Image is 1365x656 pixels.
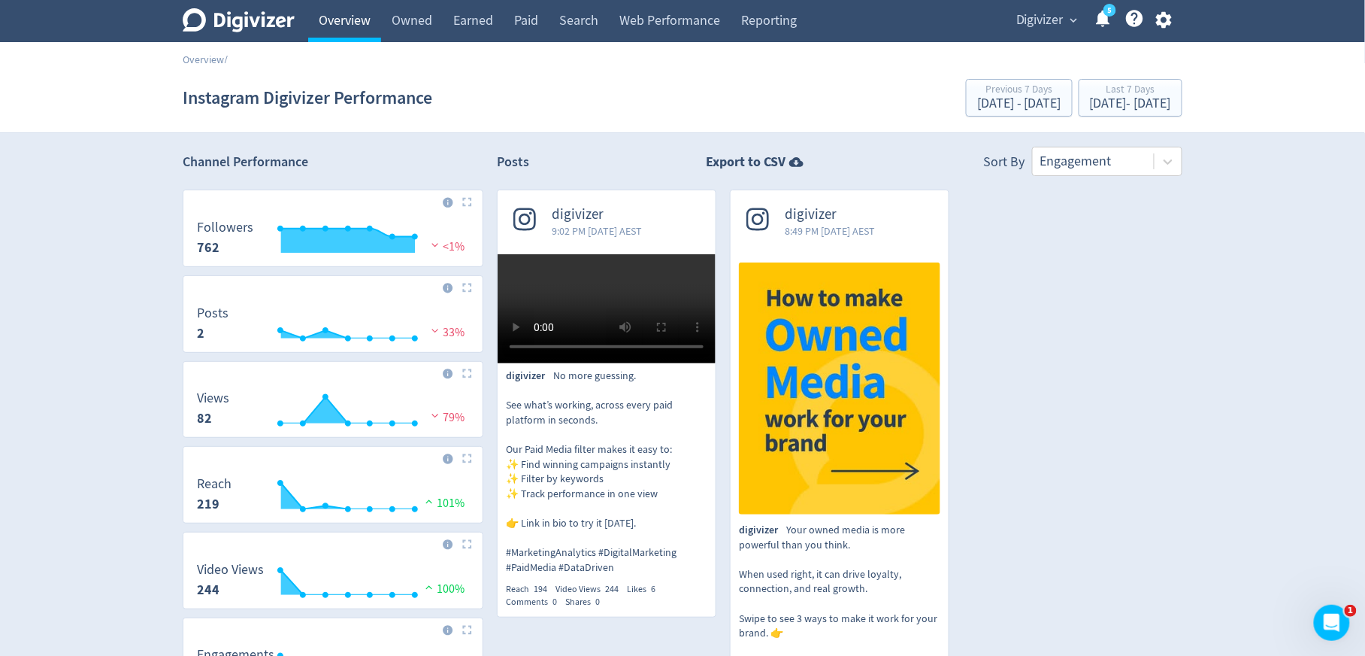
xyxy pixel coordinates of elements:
div: Video Views [555,583,627,596]
div: Comments [506,596,565,609]
dt: Posts [197,305,229,322]
span: 194 [534,583,547,595]
img: Placeholder [462,625,472,635]
span: expand_more [1067,14,1081,27]
span: 101% [422,496,465,511]
a: Overview [183,53,224,66]
img: positive-performance.svg [422,582,437,593]
text: 5 [1108,5,1112,16]
span: digivizer [739,523,786,538]
div: Previous 7 Days [977,84,1061,97]
strong: Export to CSV [707,153,786,172]
dt: Video Views [197,561,264,579]
button: Last 7 Days[DATE]- [DATE] [1079,79,1182,117]
strong: 762 [197,238,219,257]
span: <1% [428,239,465,254]
button: Previous 7 Days[DATE] - [DATE] [966,79,1073,117]
div: [DATE] - [DATE] [1090,97,1171,111]
strong: 2 [197,324,204,342]
span: digivizer [552,206,642,223]
dt: Reach [197,475,232,493]
svg: Reach 219 [189,477,477,517]
a: 5 [1103,4,1116,17]
span: 0 [595,596,600,608]
h1: Instagram Digivizer Performance [183,74,432,122]
strong: 82 [197,409,212,427]
span: 8:49 PM [DATE] AEST [785,223,875,238]
img: Placeholder [462,197,472,207]
img: Placeholder [462,539,472,549]
div: Shares [565,596,608,609]
span: 79% [428,410,465,425]
img: Placeholder [462,283,472,293]
dt: Views [197,390,229,407]
span: digivizer [506,369,553,384]
h2: Posts [497,153,529,176]
iframe: Intercom live chat [1314,605,1350,641]
svg: Video Views 244 [189,563,477,603]
svg: Followers 762 [189,220,477,260]
img: Placeholder [462,369,472,378]
strong: 244 [197,581,219,599]
span: digivizer [785,206,875,223]
img: Your owned media is more powerful than you think. When used right, it can drive loyalty, connecti... [739,263,940,515]
img: negative-performance.svg [428,325,443,336]
span: 1 [1345,605,1357,617]
img: positive-performance.svg [422,496,437,507]
div: [DATE] - [DATE] [977,97,1061,111]
button: Digivizer [1011,8,1082,32]
span: 244 [605,583,619,595]
svg: Posts 2 [189,306,477,346]
span: / [224,53,228,66]
span: 6 [651,583,655,595]
dt: Followers [197,219,253,236]
span: 100% [422,582,465,597]
h2: Channel Performance [183,153,483,172]
a: digivizer9:02 PM [DATE] AESTdigivizerNo more guessing. See what’s working, across every paid plat... [498,190,716,609]
span: 9:02 PM [DATE] AEST [552,223,642,238]
p: No more guessing. See what’s working, across every paid platform in seconds. Our Paid Media filte... [506,369,707,575]
span: 0 [552,596,557,608]
img: negative-performance.svg [428,239,443,251]
svg: Views 82 [189,391,477,431]
div: Last 7 Days [1090,84,1171,97]
span: Digivizer [1016,8,1064,32]
strong: 219 [197,495,219,513]
div: Reach [506,583,555,596]
div: Sort By [983,153,1025,176]
div: Likes [627,583,664,596]
img: Placeholder [462,454,472,463]
img: negative-performance.svg [428,410,443,421]
span: 33% [428,325,465,340]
